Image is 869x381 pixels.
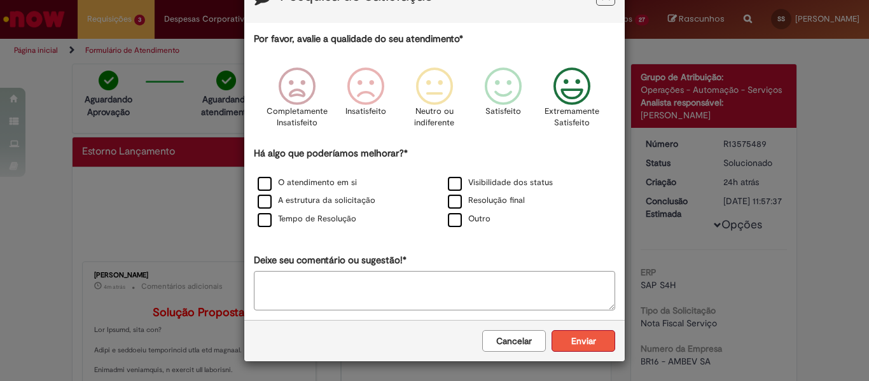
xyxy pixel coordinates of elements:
p: Satisfeito [485,106,521,118]
div: Satisfeito [471,58,536,145]
div: Há algo que poderíamos melhorar?* [254,147,615,229]
div: Extremamente Satisfeito [539,58,604,145]
label: Por favor, avalie a qualidade do seu atendimento* [254,32,463,46]
label: O atendimento em si [258,177,357,189]
p: Neutro ou indiferente [412,106,457,129]
p: Completamente Insatisfeito [267,106,328,129]
div: Insatisfeito [333,58,398,145]
label: Outro [448,213,490,225]
label: Tempo de Resolução [258,213,356,225]
div: Completamente Insatisfeito [264,58,329,145]
label: Deixe seu comentário ou sugestão!* [254,254,407,267]
label: Resolução final [448,195,525,207]
button: Enviar [552,330,615,352]
div: Neutro ou indiferente [402,58,467,145]
label: A estrutura da solicitação [258,195,375,207]
p: Extremamente Satisfeito [545,106,599,129]
label: Visibilidade dos status [448,177,553,189]
button: Cancelar [482,330,546,352]
p: Insatisfeito [345,106,386,118]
